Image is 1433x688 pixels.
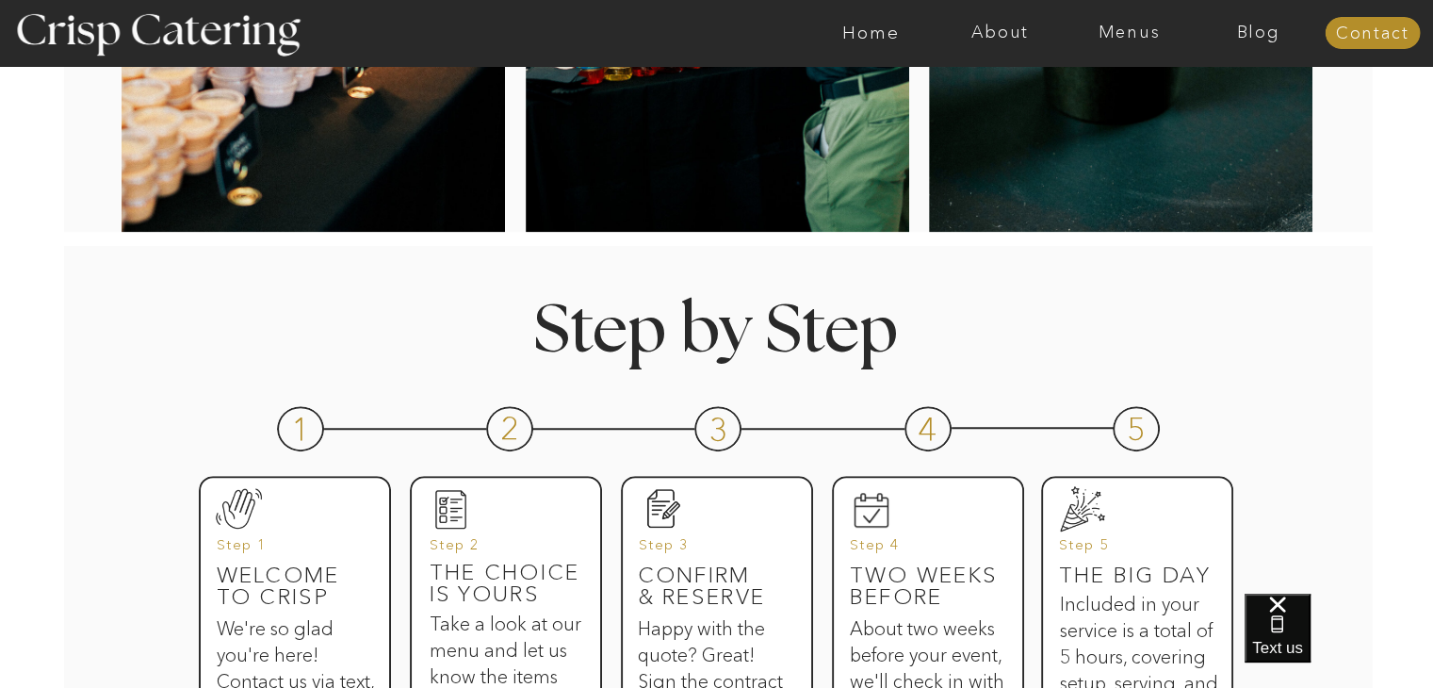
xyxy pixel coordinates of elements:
a: About [936,24,1065,42]
h3: Two weeks before [850,565,1004,591]
h3: 4 [918,413,939,439]
h3: Step 3 [639,537,781,564]
a: Blog [1194,24,1323,42]
a: Contact [1325,25,1420,43]
h3: Confirm & reserve [638,565,811,615]
a: Home [806,24,936,42]
h3: 5 [1127,413,1148,439]
h3: Step 5 [1059,537,1201,564]
h3: 3 [708,413,730,439]
h3: 2 [500,412,522,438]
iframe: podium webchat widget bubble [1245,594,1433,688]
h3: The big day [1059,565,1213,591]
h3: Step 4 [850,537,992,564]
h3: The Choice is yours [430,562,584,588]
h3: Step 1 [217,537,359,564]
h3: Step 2 [430,537,572,564]
a: Menus [1065,24,1194,42]
h3: Welcome to Crisp [217,565,371,591]
h3: 1 [291,413,313,439]
h1: Step by Step [454,299,978,354]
